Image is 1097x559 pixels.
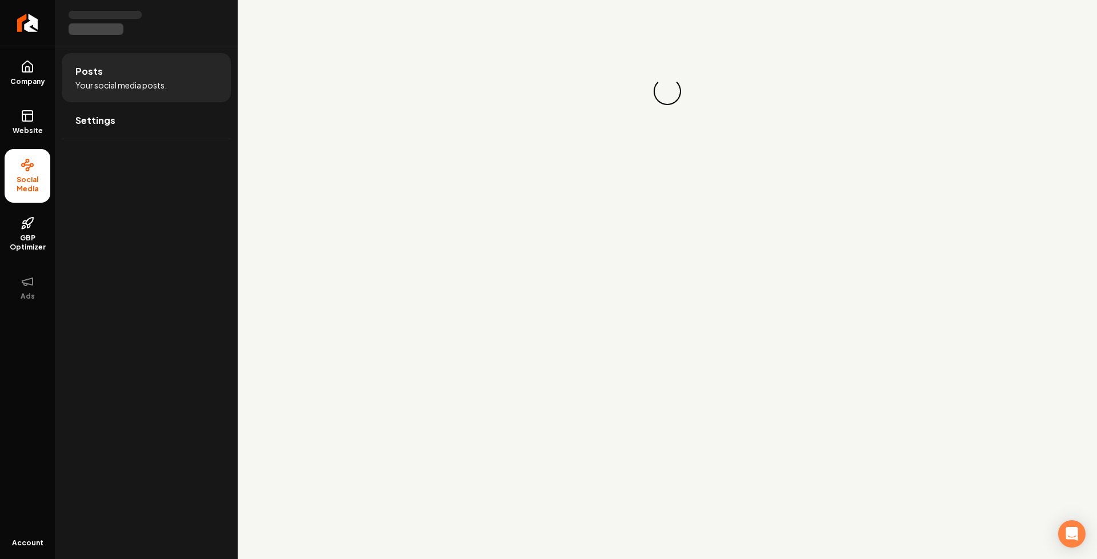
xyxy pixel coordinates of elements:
[8,126,47,135] span: Website
[5,207,50,261] a: GBP Optimizer
[6,77,50,86] span: Company
[651,75,684,108] div: Loading
[17,14,38,32] img: Rebolt Logo
[5,266,50,310] button: Ads
[5,51,50,95] a: Company
[5,100,50,144] a: Website
[75,114,115,127] span: Settings
[1058,520,1086,548] div: Open Intercom Messenger
[75,65,103,78] span: Posts
[62,102,231,139] a: Settings
[5,175,50,194] span: Social Media
[12,538,43,548] span: Account
[5,234,50,252] span: GBP Optimizer
[16,292,39,301] span: Ads
[75,79,167,91] span: Your social media posts.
